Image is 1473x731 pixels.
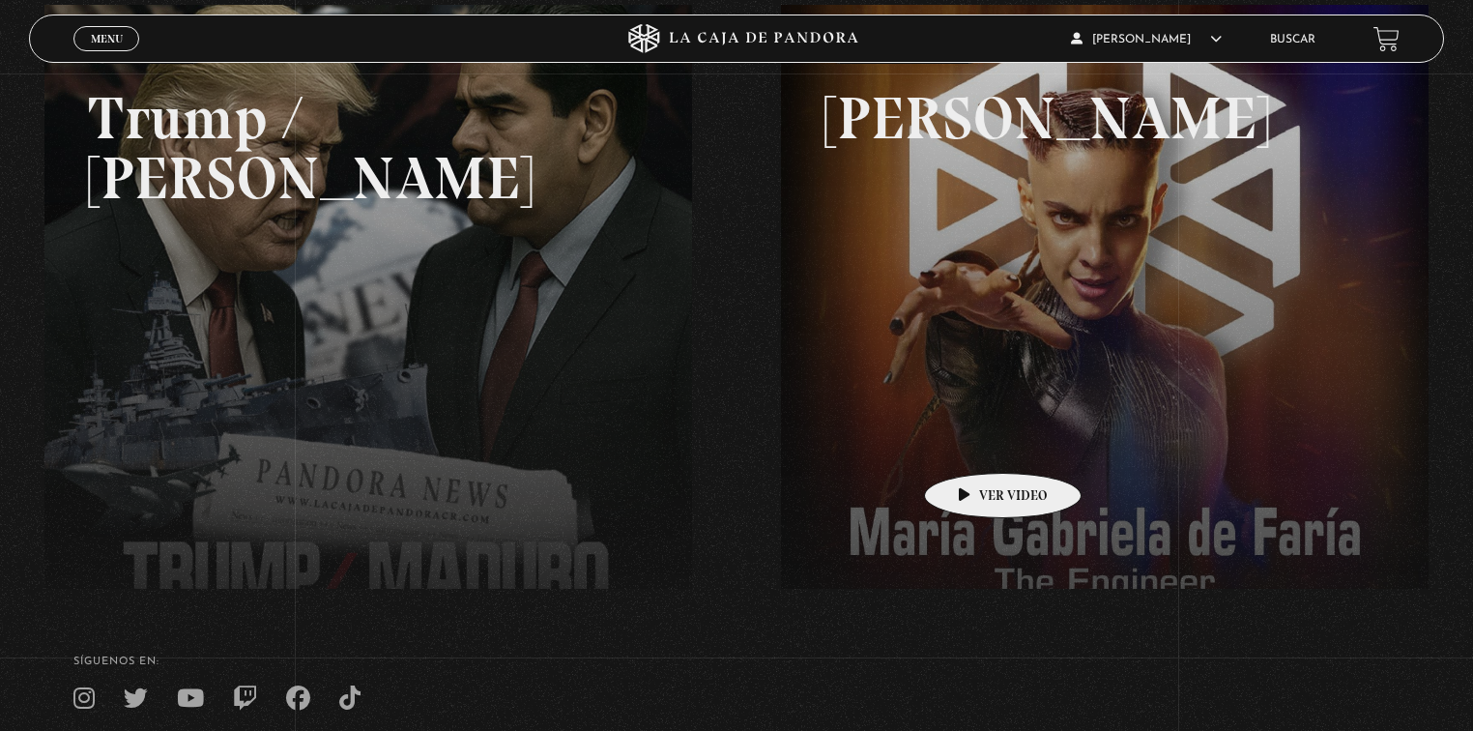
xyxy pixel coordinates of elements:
h4: SÍguenos en: [73,657,1400,667]
a: Buscar [1270,34,1315,45]
span: Menu [91,33,123,44]
span: [PERSON_NAME] [1071,34,1222,45]
span: Cerrar [84,49,130,63]
a: View your shopping cart [1373,26,1400,52]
